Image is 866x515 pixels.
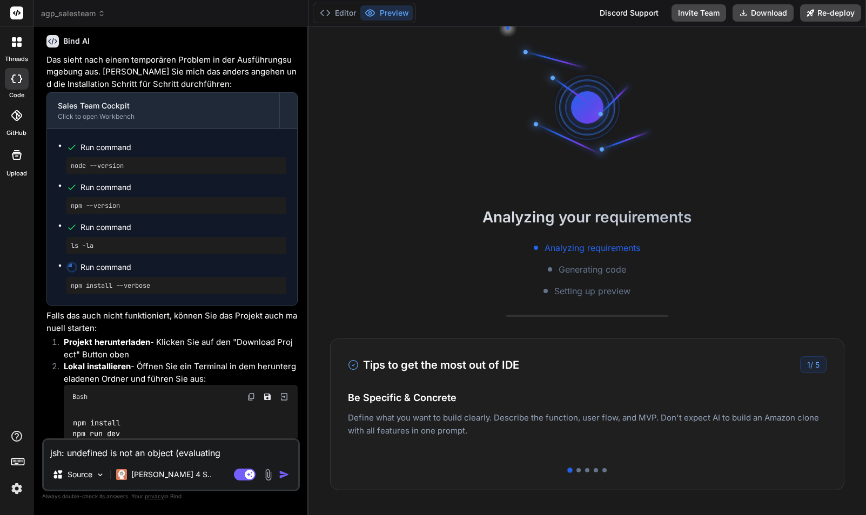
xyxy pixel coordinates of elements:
code: npm install npm run dev [72,417,120,439]
span: Run command [80,142,286,153]
img: Open in Browser [279,392,289,402]
span: Run command [80,182,286,193]
strong: Lokal installieren [64,361,131,371]
span: 1 [807,360,810,369]
label: code [9,91,24,100]
div: Sales Team Cockpit [58,100,268,111]
h2: Analyzing your requirements [308,206,866,228]
h3: Tips to get the most out of IDE [348,357,519,373]
p: Always double-check its answers. Your in Bind [42,491,300,502]
pre: node --version [71,161,282,170]
button: Save file [260,389,275,404]
label: Upload [6,169,27,178]
img: icon [279,469,290,480]
button: Preview [360,5,413,21]
p: Source [68,469,92,480]
span: Run command [80,262,286,273]
div: Click to open Workbench [58,112,268,121]
li: - Öffnen Sie ein Terminal in dem heruntergeladenen Ordner und führen Sie aus: [55,361,298,448]
button: Re-deploy [800,4,861,22]
p: Falls das auch nicht funktioniert, können Sie das Projekt auch manuell starten: [46,310,298,334]
label: threads [5,55,28,64]
strong: Projekt herunterladen [64,337,150,347]
div: Discord Support [593,4,665,22]
label: GitHub [6,128,26,138]
img: Pick Models [96,470,105,479]
button: Invite Team [672,4,726,22]
p: Das sieht nach einem temporären Problem in der Ausführungsumgebung aus. [PERSON_NAME] Sie mich da... [46,54,298,91]
pre: npm --version [71,201,282,210]
h6: Bind AI [63,36,90,46]
span: Setting up preview [554,284,630,297]
h4: Be Specific & Concrete [348,390,827,405]
span: Run command [80,222,286,233]
span: Bash [72,392,88,401]
span: Generating code [559,263,626,276]
img: copy [247,392,256,401]
span: Analyzing requirements [545,241,640,254]
pre: npm install --verbose [71,281,282,290]
div: / [800,356,827,373]
span: 5 [815,360,820,369]
button: Download [733,4,794,22]
span: privacy [145,493,164,499]
span: agp_salesteam [41,8,105,19]
img: attachment [262,469,274,481]
img: settings [8,479,26,498]
pre: ls -la [71,241,282,250]
button: Sales Team CockpitClick to open Workbench [47,93,279,128]
p: [PERSON_NAME] 4 S.. [131,469,212,480]
li: - Klicken Sie auf den "Download Project" Button oben [55,336,298,361]
img: Claude 4 Sonnet [116,469,127,480]
button: Editor [315,5,360,21]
